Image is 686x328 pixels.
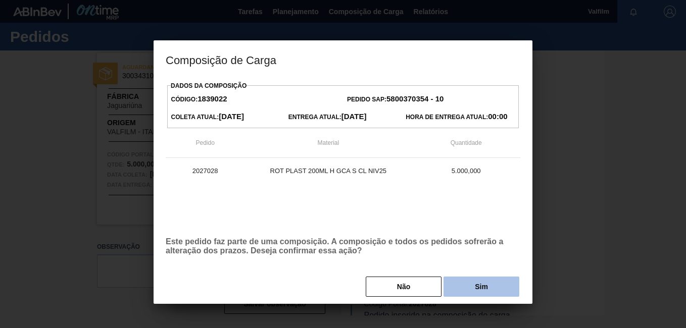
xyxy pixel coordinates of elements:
span: Hora de Entrega Atual: [406,114,507,121]
h3: Composição de Carga [154,40,532,79]
p: Este pedido faz parte de uma composição. A composição e todos os pedidos sofrerão a alteração dos... [166,237,520,255]
span: Material [318,139,339,146]
span: Entrega Atual: [288,114,367,121]
label: Dados da Composição [171,82,247,89]
span: Pedido SAP: [347,96,444,103]
button: Sim [444,277,519,297]
td: 2027028 [166,158,244,183]
span: Código: [171,96,227,103]
strong: 1839022 [198,94,227,103]
td: ROT PLAST 200ML H GCA S CL NIV25 [244,158,412,183]
strong: [DATE] [341,112,367,121]
span: Quantidade [451,139,482,146]
strong: 00:00 [488,112,507,121]
span: Pedido [195,139,214,146]
td: 5.000,000 [412,158,520,183]
span: Coleta Atual: [171,114,244,121]
button: Não [366,277,442,297]
strong: [DATE] [219,112,244,121]
strong: 5800370354 - 10 [386,94,444,103]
